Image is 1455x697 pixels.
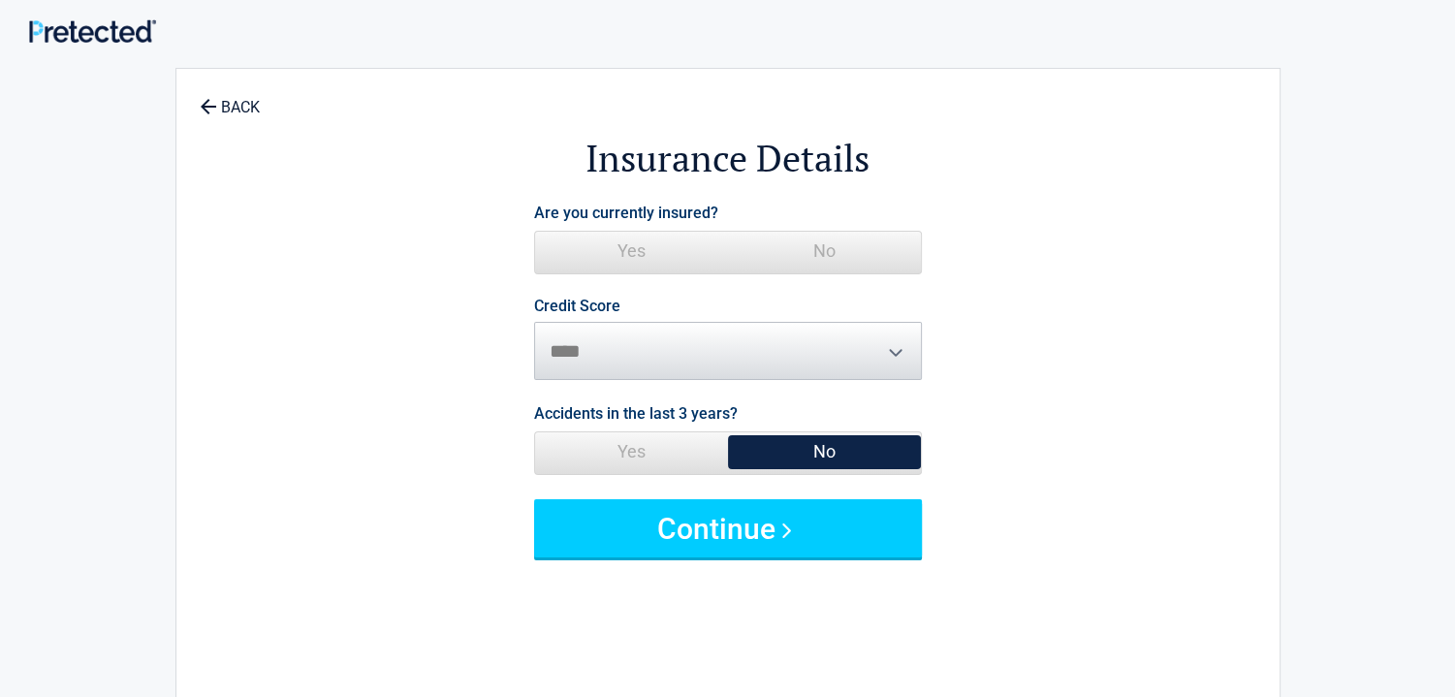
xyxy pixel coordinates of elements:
[534,200,718,226] label: Are you currently insured?
[535,432,728,471] span: Yes
[534,299,620,314] label: Credit Score
[534,400,738,427] label: Accidents in the last 3 years?
[29,19,156,43] img: Main Logo
[728,432,921,471] span: No
[728,232,921,270] span: No
[534,499,922,557] button: Continue
[283,134,1173,183] h2: Insurance Details
[196,81,264,115] a: BACK
[535,232,728,270] span: Yes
